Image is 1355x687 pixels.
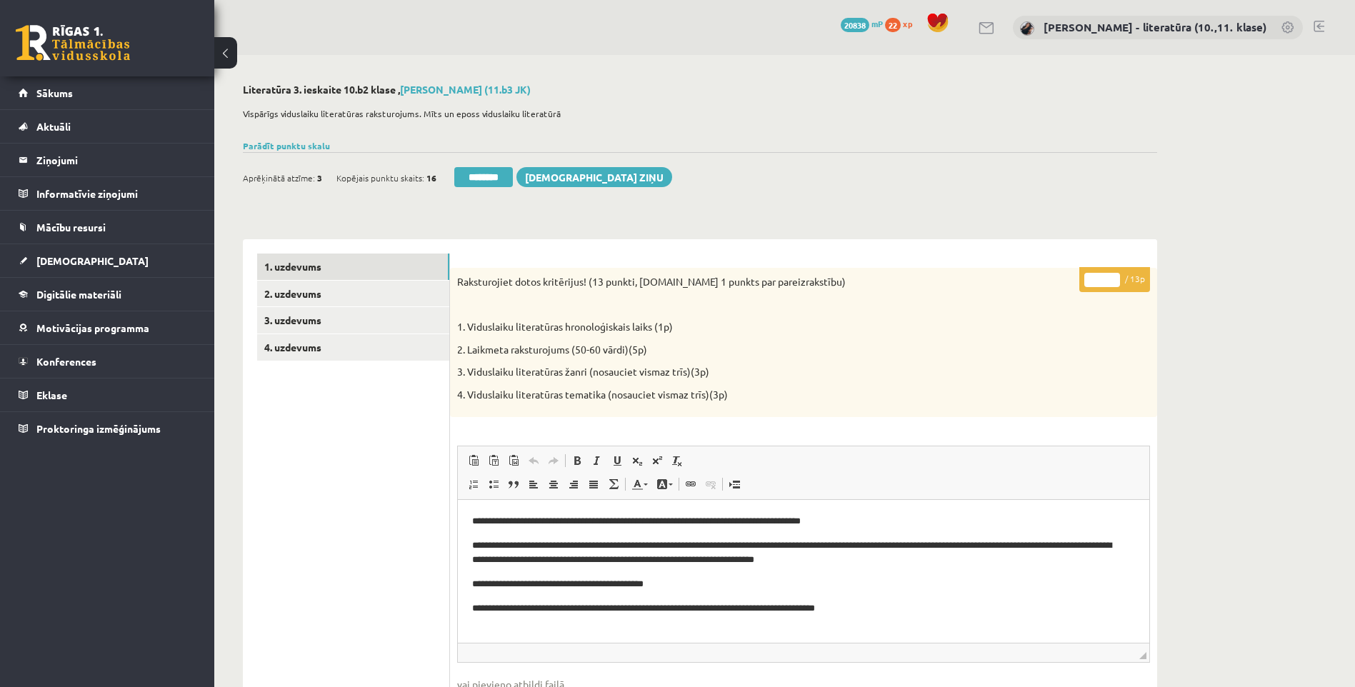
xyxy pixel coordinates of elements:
p: / 13p [1079,267,1150,292]
span: 16 [426,167,436,189]
span: Mācību resursi [36,221,106,234]
a: Remove Format [667,451,687,470]
a: Superscript [647,451,667,470]
a: 20838 mP [841,18,883,29]
a: 4. uzdevums [257,334,449,361]
a: Rīgas 1. Tālmācības vidusskola [16,25,130,61]
span: 22 [885,18,901,32]
a: Link (Ctrl+K) [681,475,701,493]
a: Undo (Ctrl+Z) [524,451,544,470]
span: Digitālie materiāli [36,288,121,301]
p: 1. Viduslaiku literatūras hronoloģiskais laiks (1p) [457,320,1079,334]
h2: Literatūra 3. ieskaite 10.b2 klase , [243,84,1157,96]
span: Motivācijas programma [36,321,149,334]
a: Eklase [19,378,196,411]
img: Samanta Balode - literatūra (10.,11. klase) [1020,21,1034,36]
p: Raksturojiet dotos kritērijus! (13 punkti, [DOMAIN_NAME] 1 punkts par pareizrakstību) [457,275,1079,289]
p: 4. Viduslaiku literatūras tematika (nosauciet vismaz trīs)(3p) [457,388,1079,402]
a: Mācību resursi [19,211,196,244]
a: 2. uzdevums [257,281,449,307]
p: 3. Viduslaiku literatūras žanri (nosauciet vismaz trīs)(3p) [457,365,1079,379]
a: Italic (Ctrl+I) [587,451,607,470]
legend: Ziņojumi [36,144,196,176]
span: Aktuāli [36,120,71,133]
a: Align Right [564,475,584,493]
a: [PERSON_NAME] - literatūra (10.,11. klase) [1044,20,1266,34]
a: Proktoringa izmēģinājums [19,412,196,445]
a: Sākums [19,76,196,109]
span: [DEMOGRAPHIC_DATA] [36,254,149,267]
a: Background Color [652,475,677,493]
span: mP [871,18,883,29]
iframe: Editor, wiswyg-editor-user-answer-47433849229460 [458,500,1149,643]
a: Unlink [701,475,721,493]
legend: Informatīvie ziņojumi [36,177,196,210]
a: Align Left [524,475,544,493]
span: Eklase [36,388,67,401]
span: 3 [317,167,322,189]
a: Aktuāli [19,110,196,143]
a: Insert Page Break for Printing [724,475,744,493]
a: Underline (Ctrl+U) [607,451,627,470]
a: Motivācijas programma [19,311,196,344]
a: 1. uzdevums [257,254,449,280]
a: Redo (Ctrl+Y) [544,451,564,470]
a: Insert/Remove Bulleted List [484,475,504,493]
body: Editor, wiswyg-editor-47433851146920-1760086537-85 [14,14,676,29]
a: Text Color [627,475,652,493]
p: Vispārīgs viduslaiku literatūras raksturojums. Mīts un eposs viduslaiku literatūrā [243,107,1150,120]
a: Paste from Word [504,451,524,470]
span: Aprēķinātā atzīme: [243,167,315,189]
span: 20838 [841,18,869,32]
a: Paste as plain text (Ctrl+Shift+V) [484,451,504,470]
a: Paste (Ctrl+V) [464,451,484,470]
a: Digitālie materiāli [19,278,196,311]
a: 22 xp [885,18,919,29]
a: Ziņojumi [19,144,196,176]
a: Block Quote [504,475,524,493]
a: Center [544,475,564,493]
a: Insert/Remove Numbered List [464,475,484,493]
a: Informatīvie ziņojumi [19,177,196,210]
a: Math [604,475,624,493]
a: Justify [584,475,604,493]
a: 3. uzdevums [257,307,449,334]
span: Kopējais punktu skaits: [336,167,424,189]
a: [DEMOGRAPHIC_DATA] [19,244,196,277]
span: Resize [1139,652,1146,659]
a: Parādīt punktu skalu [243,140,330,151]
span: Konferences [36,355,96,368]
a: Subscript [627,451,647,470]
span: xp [903,18,912,29]
p: 2. Laikmeta raksturojums (50-60 vārdi)(5p) [457,343,1079,357]
a: Bold (Ctrl+B) [567,451,587,470]
a: Konferences [19,345,196,378]
a: [PERSON_NAME] (11.b3 JK) [400,83,531,96]
span: Sākums [36,86,73,99]
a: [DEMOGRAPHIC_DATA] ziņu [516,167,672,187]
span: Proktoringa izmēģinājums [36,422,161,435]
